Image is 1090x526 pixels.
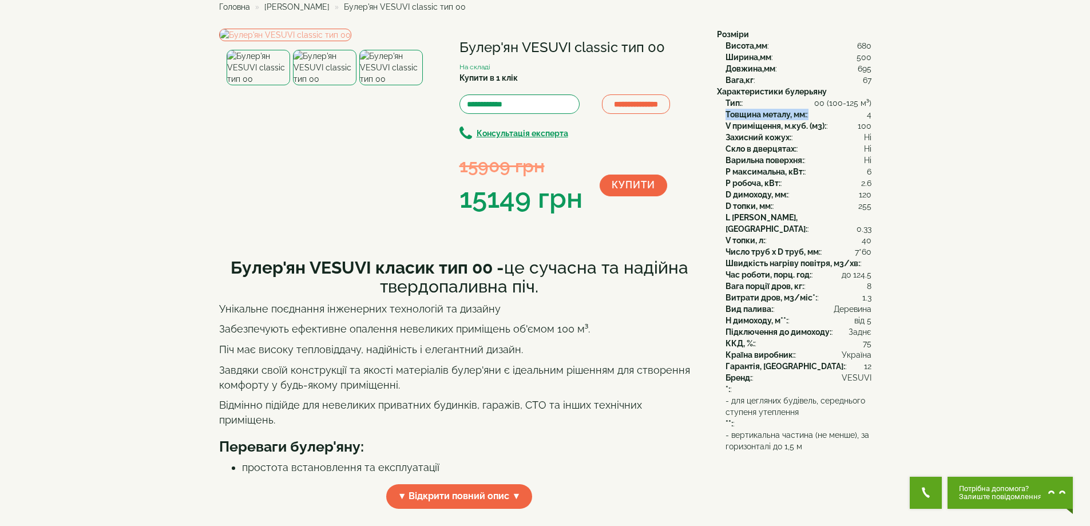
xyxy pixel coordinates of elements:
[219,398,700,427] p: Відмінно підійде для невеликих приватних будинків, гаражів, СТО та інших технічних приміщень.
[459,40,700,55] h1: Булер'ян VESUVI classic тип 00
[717,87,827,96] b: Характеристики булерьяну
[227,50,290,85] img: Булер'ян VESUVI classic тип 00
[264,2,330,11] a: [PERSON_NAME]
[726,133,791,142] b: Захисний кожух:
[857,52,871,63] span: 500
[726,395,871,429] div: :
[219,29,351,41] a: Булер'ян VESUVI classic тип 00
[726,63,871,74] div: :
[959,485,1042,493] span: Потрібна допомога?
[726,167,804,176] b: P максимальна, кВт:
[910,477,942,509] button: Get Call button
[726,74,871,86] div: :
[867,166,871,177] span: 6
[600,175,667,196] button: Купити
[862,292,871,303] span: 1.3
[726,120,871,132] div: :
[948,477,1073,509] button: Chat button
[959,493,1042,501] span: Залиште повідомлення
[726,53,771,62] b: Ширина,мм
[726,121,826,130] b: V приміщення, м.куб. (м3):
[726,429,871,452] span: - вертикальна частина (не менше), за горизонталі до 1,5 м
[726,383,871,395] div: :
[726,259,860,268] b: Швидкість нагріву повітря, м3/хв:
[726,280,871,292] div: :
[726,303,871,315] div: :
[726,41,767,50] b: Висота,мм
[726,156,804,165] b: Варильна поверхня:
[726,109,871,120] div: :
[726,179,780,188] b: P робоча, кВт:
[858,120,871,132] span: 100
[858,63,871,74] span: 695
[862,235,871,246] span: 40
[842,349,871,361] span: Україна
[814,97,871,109] span: 00 (100-125 м³)
[726,362,845,371] b: Гарантія, [GEOGRAPHIC_DATA]:
[726,177,871,189] div: :
[726,144,796,153] b: Скло в дверцятах:
[726,349,871,361] div: :
[857,223,871,235] span: 0.33
[726,110,807,119] b: Товщина металу, мм:
[726,293,817,302] b: Витрати дров, м3/міс*:
[726,304,773,314] b: Вид палива:
[219,2,250,11] a: Головна
[219,342,700,357] p: Піч має високу тепловіддачу, надійність і елегантний дизайн.
[726,246,871,258] div: :
[726,155,871,166] div: :
[861,269,871,280] span: 4.5
[386,484,533,509] span: ▼ Відкрити повний опис ▼
[219,363,700,392] p: Завдяки своїй конструкції та якості матеріалів булер'яни є ідеальним рішенням для створення комфо...
[219,258,700,296] h2: це сучасна та надійна твердопаливна піч.
[726,395,871,418] span: - для цегляних будівель, середнього ступеня утеплення
[864,143,871,155] span: Ні
[726,316,788,325] b: H димоходу, м**:
[726,200,871,212] div: :
[726,132,871,143] div: :
[726,201,772,211] b: D топки, мм:
[726,326,871,338] div: :
[726,338,871,349] div: :
[726,190,788,199] b: D димоходу, мм:
[344,2,466,11] span: Булер'ян VESUVI classic тип 00
[726,166,871,177] div: :
[834,303,871,315] span: Деревина
[242,460,700,475] li: простота встановлення та експлуатації
[726,235,871,246] div: :
[726,350,795,359] b: Країна виробник:
[726,269,871,280] div: :
[726,292,871,303] div: :
[219,438,364,455] b: Переваги булер'яну:
[861,177,871,189] span: 2.6
[854,315,871,326] span: від 5
[359,50,423,85] img: Булер'ян VESUVI classic тип 00
[726,97,871,109] div: :
[726,373,752,382] b: Бренд:
[864,132,871,143] span: Ні
[858,200,871,212] span: 255
[857,40,871,52] span: 680
[726,236,765,245] b: V топки, л:
[864,155,871,166] span: Ні
[863,338,871,349] span: 75
[726,189,871,200] div: :
[459,153,582,179] div: 15909 грн
[864,361,871,372] span: 12
[726,372,871,383] div: :
[726,98,742,108] b: Тип:
[726,270,811,279] b: Час роботи, порц. год:
[219,322,700,337] p: Забезпечують ефективне опалення невеликих приміщень об'ємом 100 м³.
[867,280,871,292] span: 8
[726,258,871,269] div: :
[842,269,861,280] span: до 12
[859,189,871,200] span: 120
[293,50,356,85] img: Булер'ян VESUVI classic тип 00
[459,72,518,84] label: Купити в 1 клік
[726,76,754,85] b: Вага,кг
[717,30,749,39] b: Розміри
[242,475,700,490] li: висока продуктивність
[726,282,804,291] b: Вага порції дров, кг:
